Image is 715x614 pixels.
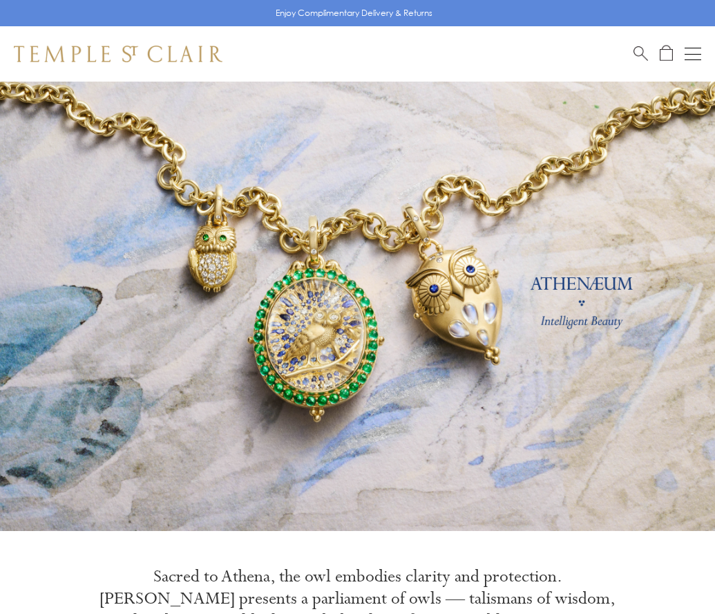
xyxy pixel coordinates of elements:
a: Search [633,45,648,62]
img: Temple St. Clair [14,46,222,62]
a: Open Shopping Bag [660,45,673,62]
p: Enjoy Complimentary Delivery & Returns [276,6,432,20]
button: Open navigation [685,46,701,62]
